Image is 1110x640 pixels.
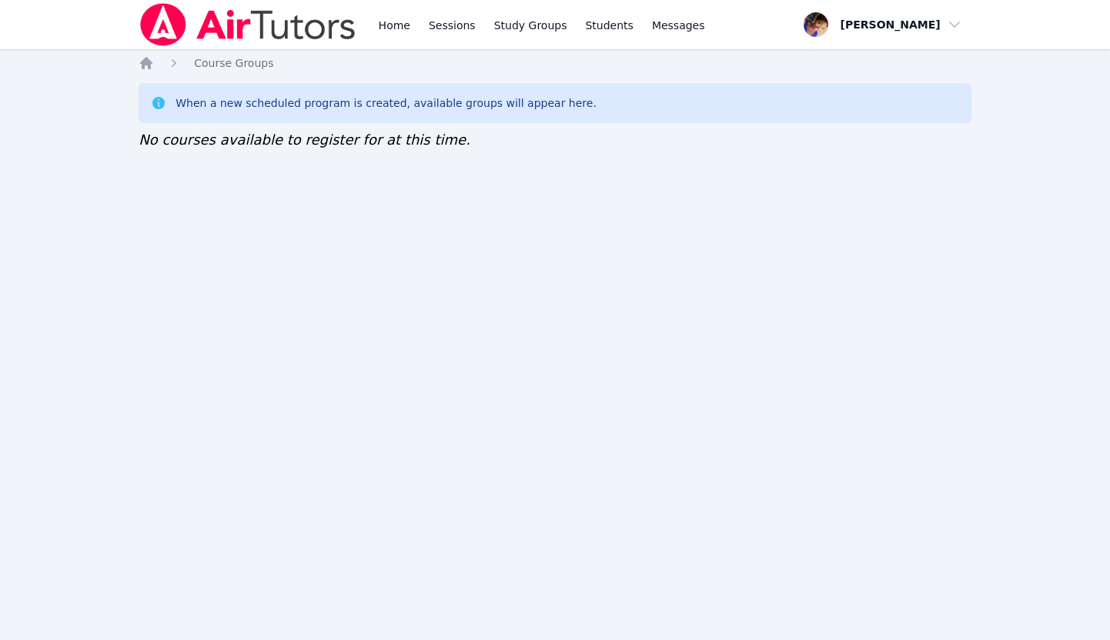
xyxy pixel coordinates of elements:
span: Course Groups [194,57,273,69]
nav: Breadcrumb [139,55,971,71]
span: No courses available to register for at this time. [139,132,470,148]
div: When a new scheduled program is created, available groups will appear here. [176,95,597,111]
img: Air Tutors [139,3,356,46]
span: Messages [652,18,705,33]
a: Course Groups [194,55,273,71]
